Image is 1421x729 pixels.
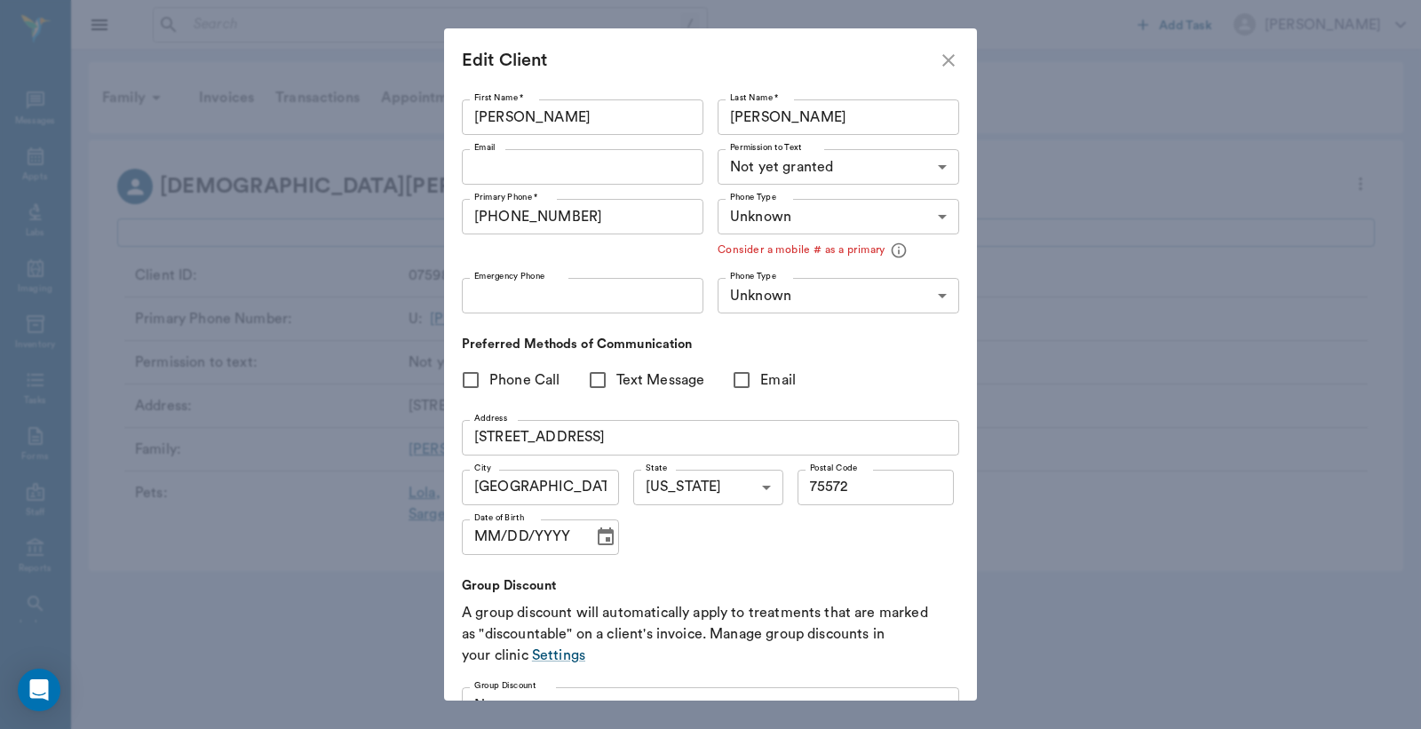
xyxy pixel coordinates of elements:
div: [US_STATE] [633,470,783,505]
p: Preferred Methods of Communication [462,335,941,354]
p: A group discount will automatically apply to treatments that are marked as "discountable" on a cl... [462,602,959,666]
div: None [462,687,959,723]
button: message [885,237,912,264]
input: 12345-6789 [798,470,955,505]
label: State [646,462,667,474]
label: Postal Code [810,462,857,474]
label: Group Discount [474,679,536,692]
label: City [474,462,491,474]
label: Date of Birth [474,511,524,524]
label: Emergency Phone [474,270,544,282]
label: First Name * [474,91,524,104]
input: MM/DD/YYYY [462,519,581,555]
span: Phone Call [489,369,560,391]
div: Unknown [718,278,959,313]
button: close [938,50,959,71]
label: Permission to Text [730,141,801,154]
p: Group Discount [462,576,941,596]
label: Address [474,412,507,424]
span: Email [760,369,796,391]
div: Edit Client [462,46,938,75]
div: Unknown [718,199,959,234]
label: Primary Phone * [474,191,538,203]
button: Choose date [588,519,623,555]
div: Open Intercom Messenger [18,669,60,711]
label: Phone Type [730,270,776,282]
p: Consider a mobile # as a primary [718,237,959,264]
span: Text Message [616,369,705,391]
label: Last Name * [730,91,779,104]
label: Email [474,141,496,154]
a: Settings [532,648,585,662]
label: Phone Type [730,191,776,203]
div: Not yet granted [718,149,959,185]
